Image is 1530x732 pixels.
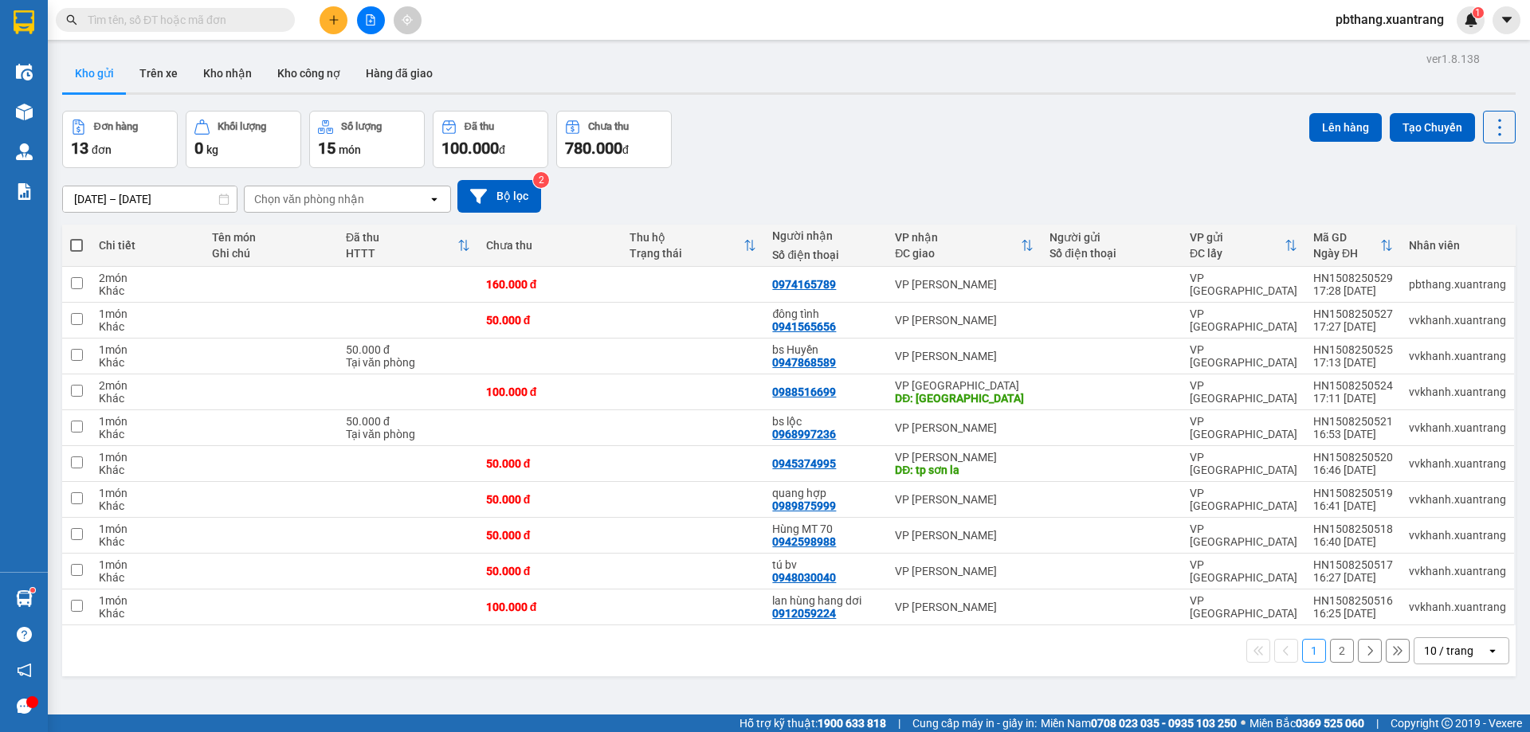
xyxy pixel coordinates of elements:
button: Trên xe [127,54,190,92]
div: Khác [99,535,196,548]
div: VP [PERSON_NAME] [895,278,1034,291]
img: logo-vxr [14,10,34,34]
div: 0945374995 [772,457,836,470]
div: VP [GEOGRAPHIC_DATA] [1190,558,1297,584]
div: 0947868589 [772,356,836,369]
svg: open [428,193,441,206]
div: Thu hộ [630,231,744,244]
div: 17:27 [DATE] [1313,320,1393,333]
div: 10 / trang [1424,643,1473,659]
img: warehouse-icon [16,143,33,160]
span: notification [17,663,32,678]
th: Toggle SortBy [1182,225,1305,267]
div: VP gửi [1190,231,1285,244]
div: đông tình [772,307,879,320]
div: VP nhận [895,231,1021,244]
div: 0988516699 [772,386,836,398]
div: 2 món [99,379,196,392]
span: 1 [1475,7,1481,18]
div: 16:27 [DATE] [1313,571,1393,584]
div: 0941565656 [772,320,836,333]
div: Ngày ĐH [1313,247,1380,260]
div: 50.000 đ [486,529,614,542]
div: VP [PERSON_NAME] [895,421,1034,434]
button: Lên hàng [1309,113,1382,142]
span: Hỗ trợ kỹ thuật: [739,714,886,732]
div: ver 1.8.138 [1426,50,1480,68]
img: warehouse-icon [16,104,33,120]
div: DĐ: tp sơn la [895,464,1034,476]
button: Hàng đã giao [353,54,445,92]
div: 1 món [99,487,196,499]
div: VP [PERSON_NAME] [895,350,1034,362]
div: Khối lượng [218,121,266,132]
div: VP [PERSON_NAME] [895,451,1034,464]
div: Đã thu [465,121,494,132]
strong: 0369 525 060 [1296,717,1364,730]
span: aim [402,14,413,25]
span: copyright [1442,718,1453,729]
button: Kho gửi [62,54,127,92]
th: Toggle SortBy [1305,225,1401,267]
span: 780.000 [565,139,622,158]
div: Chi tiết [99,239,196,252]
span: Cung cấp máy in - giấy in: [912,714,1037,732]
button: Kho nhận [190,54,265,92]
div: HN1508250529 [1313,272,1393,284]
sup: 1 [30,588,35,593]
button: plus [320,6,347,34]
div: HTTT [346,247,457,260]
div: VP [GEOGRAPHIC_DATA] [1190,451,1297,476]
div: tú bv [772,558,879,571]
div: 1 món [99,451,196,464]
div: VP [GEOGRAPHIC_DATA] [1190,272,1297,297]
div: Khác [99,356,196,369]
div: 100.000 đ [486,601,614,613]
button: Chưa thu780.000đ [556,111,672,168]
button: Khối lượng0kg [186,111,301,168]
button: 1 [1302,639,1326,663]
div: 16:25 [DATE] [1313,607,1393,620]
div: Ghi chú [212,247,330,260]
span: Miền Nam [1041,714,1237,732]
sup: 1 [1473,7,1484,18]
div: vvkhanh.xuantrang [1409,529,1506,542]
div: Tại văn phòng [346,428,470,440]
sup: 2 [533,172,549,188]
div: 1 món [99,523,196,535]
img: warehouse-icon [16,590,33,607]
span: 13 [71,139,88,158]
div: HN1508250521 [1313,415,1393,428]
button: Đơn hàng13đơn [62,111,178,168]
div: 0942598988 [772,535,836,548]
span: món [339,143,361,156]
div: Đơn hàng [94,121,138,132]
img: solution-icon [16,183,33,200]
div: 0968997236 [772,428,836,440]
div: Khác [99,392,196,405]
div: VP [GEOGRAPHIC_DATA] [1190,379,1297,405]
div: 50.000 đ [346,415,470,428]
div: Số điện thoại [1049,247,1174,260]
div: VP [GEOGRAPHIC_DATA] [1190,523,1297,548]
div: 16:40 [DATE] [1313,535,1393,548]
div: 50.000 đ [486,493,614,506]
div: vvkhanh.xuantrang [1409,493,1506,506]
div: HN1508250524 [1313,379,1393,392]
div: vvkhanh.xuantrang [1409,421,1506,434]
button: Bộ lọc [457,180,541,213]
div: Khác [99,499,196,512]
button: Số lượng15món [309,111,425,168]
div: 1 món [99,415,196,428]
div: Nhân viên [1409,239,1506,252]
span: Miền Bắc [1249,714,1364,732]
div: 1 món [99,307,196,320]
div: VP [PERSON_NAME] [895,565,1034,577]
div: Người gửi [1049,231,1174,244]
div: 50.000 đ [486,457,614,470]
th: Toggle SortBy [338,225,478,267]
button: file-add [357,6,385,34]
div: 17:28 [DATE] [1313,284,1393,297]
span: 100.000 [441,139,499,158]
div: 17:13 [DATE] [1313,356,1393,369]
